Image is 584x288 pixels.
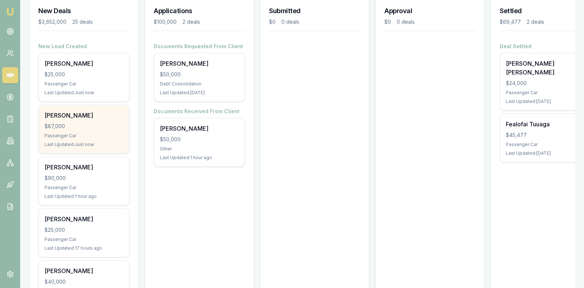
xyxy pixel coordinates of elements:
[45,163,123,172] div: [PERSON_NAME]
[45,215,123,223] div: [PERSON_NAME]
[45,237,123,242] div: Passenger Car
[384,6,476,16] h3: Approval
[160,155,239,161] div: Last Updated: 1 hour ago
[45,266,123,275] div: [PERSON_NAME]
[45,278,123,285] div: $40,000
[160,81,239,87] div: Debt Consolidation
[72,18,93,26] div: 25 deals
[45,226,123,234] div: $25,000
[154,108,245,115] h4: Documents Received From Client
[281,18,299,26] div: 0 deals
[45,123,123,130] div: $87,000
[160,59,239,68] div: [PERSON_NAME]
[160,90,239,96] div: Last Updated: [DATE]
[45,90,123,96] div: Last Updated: Just now
[38,43,130,50] h4: New Lead Created
[45,174,123,182] div: $90,000
[500,18,521,26] div: $69,477
[45,111,123,120] div: [PERSON_NAME]
[154,43,245,50] h4: Documents Requested From Client
[527,18,544,26] div: 2 deals
[45,193,123,199] div: Last Updated: 1 hour ago
[45,142,123,147] div: Last Updated: Just now
[154,18,177,26] div: $100,000
[45,133,123,139] div: Passenger Car
[160,146,239,152] div: Other
[38,6,130,16] h3: New Deals
[384,18,391,26] div: $0
[45,185,123,191] div: Passenger Car
[160,124,239,133] div: [PERSON_NAME]
[269,6,360,16] h3: Submitted
[45,71,123,78] div: $25,000
[45,81,123,87] div: Passenger Car
[38,18,66,26] div: $3,652,000
[269,18,276,26] div: $0
[154,6,245,16] h3: Applications
[45,245,123,251] div: Last Updated: 17 hours ago
[160,71,239,78] div: $50,000
[160,136,239,143] div: $50,000
[397,18,415,26] div: 0 deals
[182,18,200,26] div: 2 deals
[6,7,15,16] img: emu-icon-u.png
[45,59,123,68] div: [PERSON_NAME]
